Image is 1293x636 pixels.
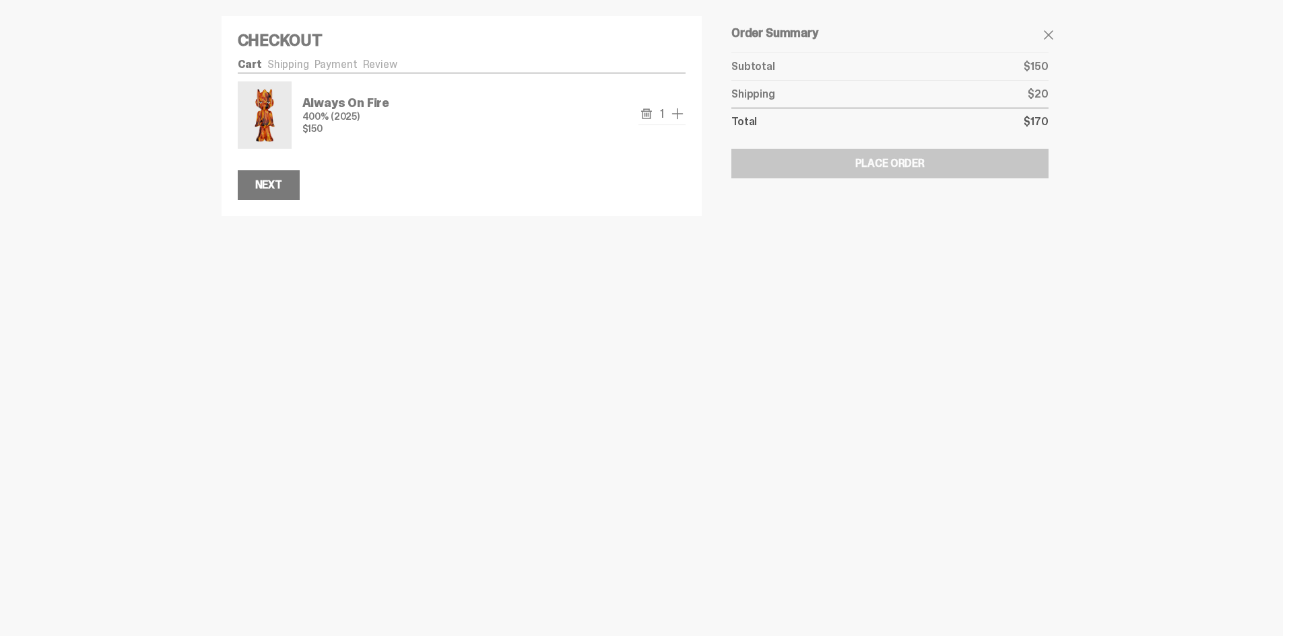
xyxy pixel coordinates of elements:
a: Shipping [267,57,309,71]
button: Place Order [731,149,1048,178]
button: Next [238,170,300,200]
p: Shipping [731,89,775,100]
button: add one [669,106,686,122]
img: Always On Fire [240,84,289,146]
p: Subtotal [731,61,775,72]
a: Cart [238,57,262,71]
h5: Order Summary [731,27,1048,39]
p: $170 [1024,116,1048,127]
p: Always On Fire [302,97,389,109]
p: $150 [302,124,389,133]
span: 1 [655,108,669,120]
h4: Checkout [238,32,686,48]
p: 400% (2025) [302,112,389,121]
button: remove [638,106,655,122]
div: Next [255,180,282,190]
p: $150 [1024,61,1048,72]
p: $20 [1028,89,1049,100]
div: Place Order [855,158,925,169]
p: Total [731,116,757,127]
